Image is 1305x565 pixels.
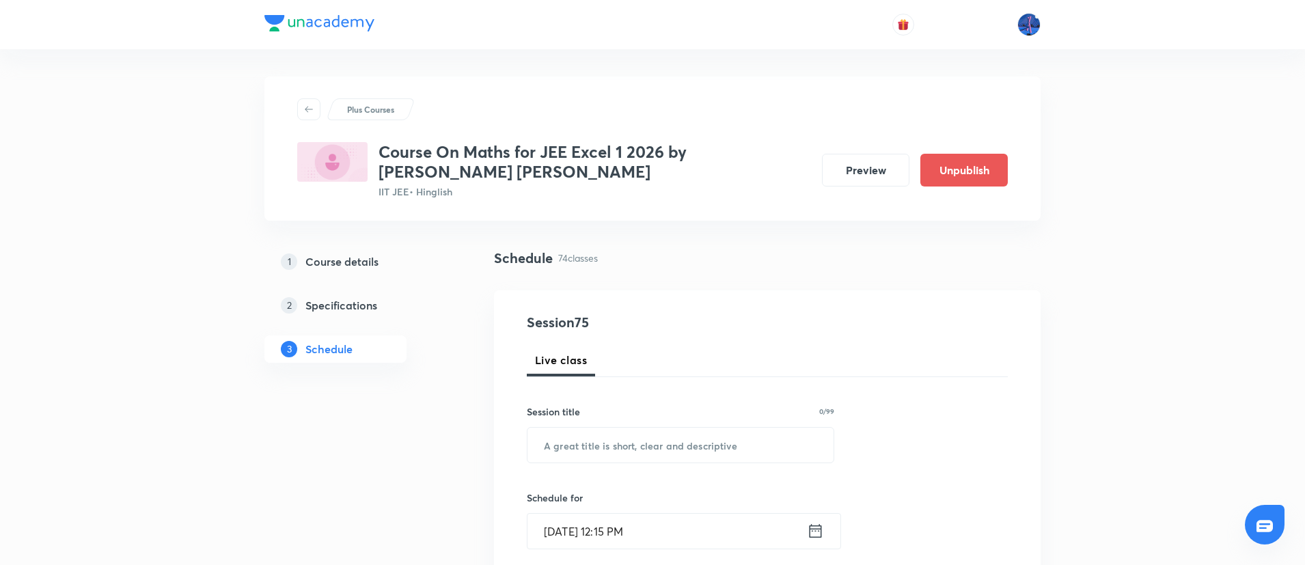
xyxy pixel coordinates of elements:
input: A great title is short, clear and descriptive [527,428,834,463]
p: 2 [281,297,297,314]
p: 1 [281,253,297,270]
a: 2Specifications [264,292,450,319]
h5: Schedule [305,341,353,357]
button: Unpublish [920,154,1008,187]
img: Mahesh Bhat [1017,13,1041,36]
img: avatar [897,18,909,31]
a: 1Course details [264,248,450,275]
p: Plus Courses [347,103,394,115]
h4: Session 75 [527,312,776,333]
a: Company Logo [264,15,374,35]
img: Company Logo [264,15,374,31]
h5: Specifications [305,297,377,314]
p: 0/99 [819,408,834,415]
h6: Schedule for [527,491,834,505]
h5: Course details [305,253,379,270]
img: 722C4056-9C5F-42E8-97AD-4B14D0A4DFB1_plus.png [297,142,368,182]
h3: Course On Maths for JEE Excel 1 2026 by [PERSON_NAME] [PERSON_NAME] [379,142,811,182]
button: avatar [892,14,914,36]
p: 74 classes [558,251,598,265]
span: Live class [535,352,587,368]
h6: Session title [527,404,580,419]
h4: Schedule [494,248,553,268]
p: 3 [281,341,297,357]
p: IIT JEE • Hinglish [379,184,811,199]
button: Preview [822,154,909,187]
